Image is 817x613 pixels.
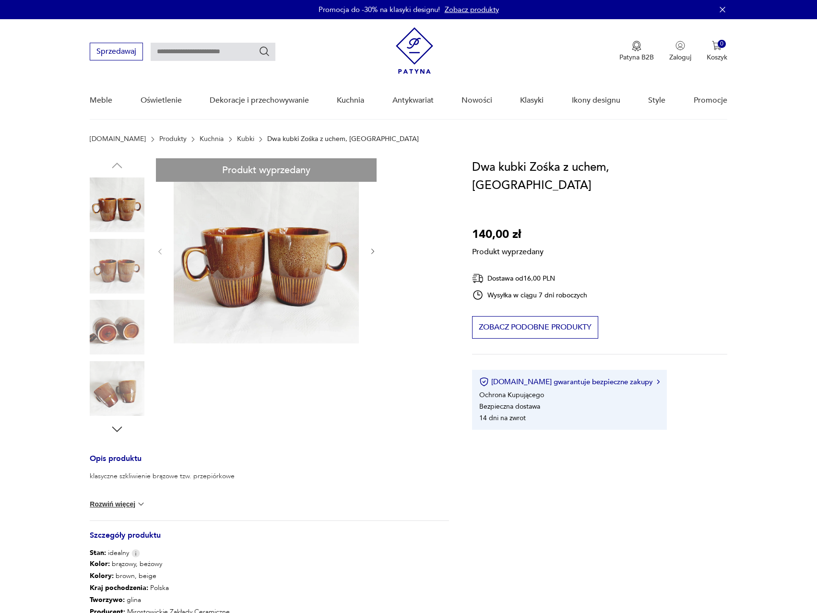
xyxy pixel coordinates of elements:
[657,379,660,384] img: Ikona strzałki w prawo
[520,82,544,119] a: Klasyki
[90,594,449,606] p: glina
[632,41,641,51] img: Ikona medalu
[210,82,309,119] a: Dekoracje i przechowywanie
[472,244,544,257] p: Produkt wyprzedany
[90,532,449,548] h3: Szczegóły produktu
[337,82,364,119] a: Kuchnia
[237,135,254,143] a: Kubki
[90,472,379,481] p: klasyczne szkliwienie brązowe tzw. przepiórkowe
[718,40,726,48] div: 0
[259,46,270,57] button: Szukaj
[472,272,484,284] img: Ikona dostawy
[445,5,499,14] a: Zobacz produkty
[90,595,125,604] b: Tworzywo :
[619,41,654,62] a: Ikona medaluPatyna B2B
[319,5,440,14] p: Promocja do -30% na klasyki designu!
[462,82,492,119] a: Nowości
[712,41,722,50] img: Ikona koszyka
[572,82,620,119] a: Ikony designu
[675,41,685,50] img: Ikonka użytkownika
[479,377,659,387] button: [DOMAIN_NAME] gwarantuje bezpieczne zakupy
[90,135,146,143] a: [DOMAIN_NAME]
[669,53,691,62] p: Zaloguj
[90,456,449,472] h3: Opis produktu
[136,499,146,509] img: chevron down
[479,390,544,400] li: Ochrona Kupującego
[90,488,379,497] p: Stan idealny, jedynie wady produkcyjne; jeden z kubków posiada wypustkę przy górnej krawedzi
[159,135,187,143] a: Produkty
[90,499,145,509] button: Rozwiń więcej
[267,135,419,143] p: Dwa kubki Zośka z uchem, [GEOGRAPHIC_DATA]
[694,82,727,119] a: Promocje
[90,82,112,119] a: Meble
[707,53,727,62] p: Koszyk
[619,53,654,62] p: Patyna B2B
[707,41,727,62] button: 0Koszyk
[131,549,140,557] img: Info icon
[479,413,526,423] li: 14 dni na zwrot
[200,135,224,143] a: Kuchnia
[90,43,143,60] button: Sprzedawaj
[90,583,148,592] b: Kraj pochodzenia :
[479,402,540,411] li: Bezpieczna dostawa
[392,82,434,119] a: Antykwariat
[472,289,587,301] div: Wysyłka w ciągu 7 dni roboczych
[472,158,727,195] h1: Dwa kubki Zośka z uchem, [GEOGRAPHIC_DATA]
[472,225,544,244] p: 140,00 zł
[648,82,665,119] a: Style
[619,41,654,62] button: Patyna B2B
[141,82,182,119] a: Oświetlenie
[90,548,129,558] span: idealny
[90,548,106,557] b: Stan:
[479,377,489,387] img: Ikona certyfikatu
[90,558,449,570] p: brązowy, beżowy
[472,316,598,339] button: Zobacz podobne produkty
[90,570,449,582] p: brown, beige
[90,571,114,580] b: Kolory :
[90,49,143,56] a: Sprzedawaj
[90,559,110,568] b: Kolor:
[472,272,587,284] div: Dostawa od 16,00 PLN
[90,582,449,594] p: Polska
[396,27,433,74] img: Patyna - sklep z meblami i dekoracjami vintage
[669,41,691,62] button: Zaloguj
